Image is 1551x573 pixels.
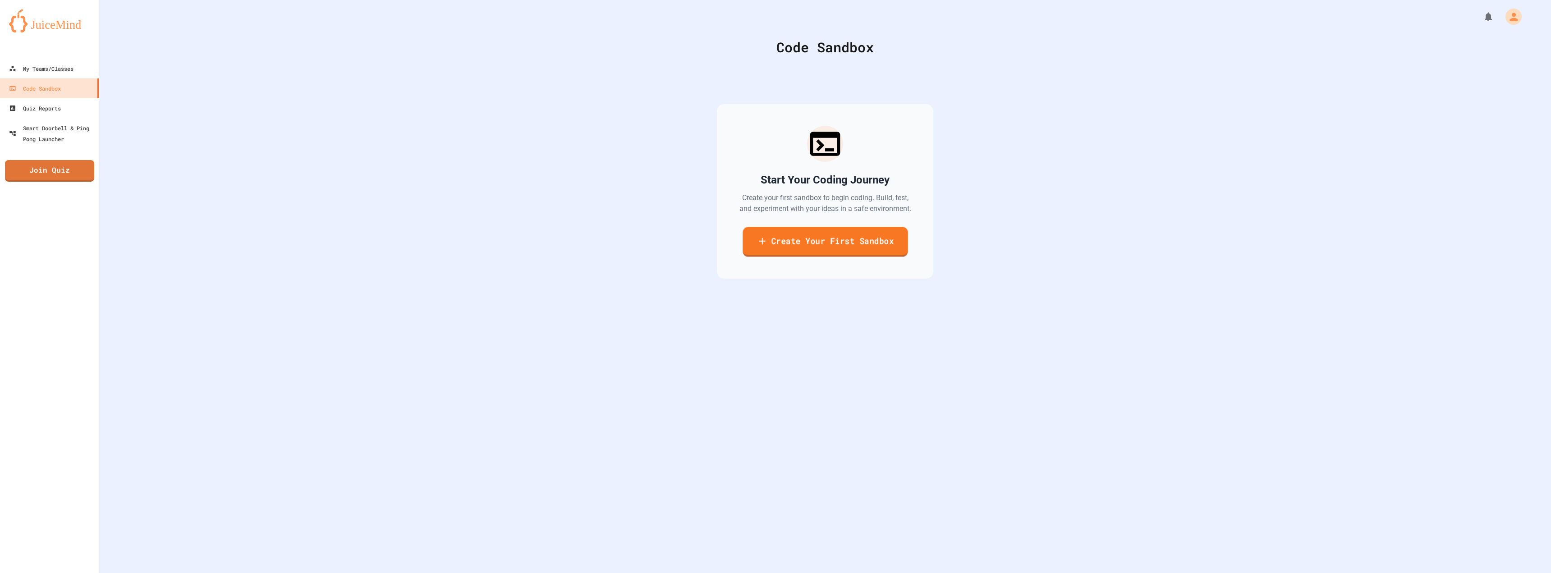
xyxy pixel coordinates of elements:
div: My Notifications [1466,9,1496,24]
div: Code Sandbox [9,83,61,94]
div: Code Sandbox [122,37,1528,57]
div: My Teams/Classes [9,63,73,74]
h2: Start Your Coding Journey [761,173,890,187]
div: Smart Doorbell & Ping Pong Launcher [9,123,96,144]
p: Create your first sandbox to begin coding. Build, test, and experiment with your ideas in a safe ... [739,193,912,214]
img: logo-orange.svg [9,9,90,32]
div: My Account [1496,6,1524,27]
div: Quiz Reports [9,103,61,114]
a: Join Quiz [5,160,94,182]
a: Create Your First Sandbox [743,227,908,257]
